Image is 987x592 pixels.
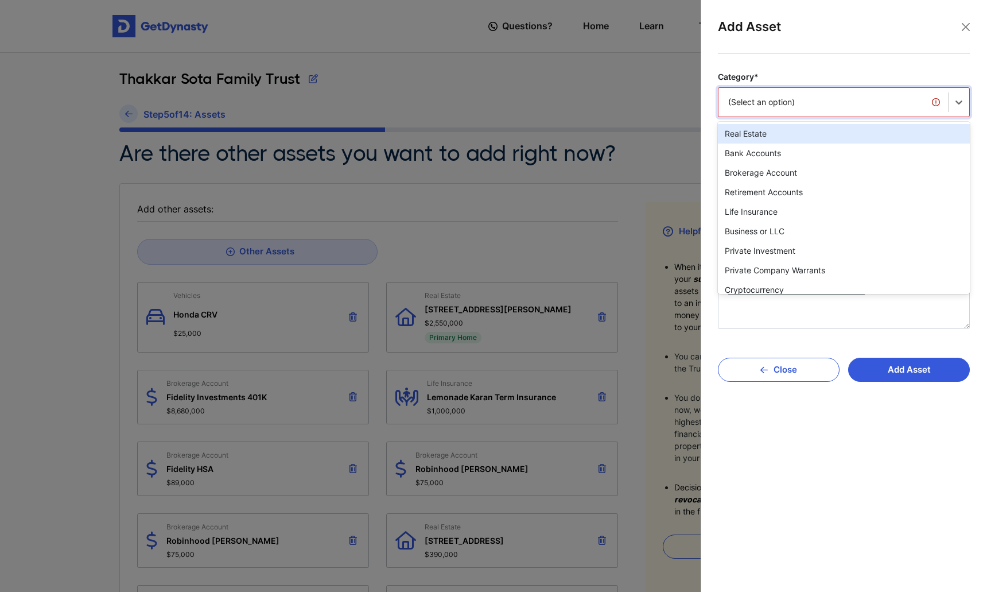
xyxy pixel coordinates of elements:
button: Close [718,358,840,382]
div: Bank Accounts [718,144,970,163]
div: Life Insurance [718,202,970,222]
div: Business or LLC [718,222,970,241]
div: Private Company Warrants [718,261,970,280]
button: Add Asset [848,358,970,382]
div: (Select an option) [728,96,938,108]
label: Category* [718,71,970,83]
div: Brokerage Account [718,163,970,183]
div: Private Investment [718,241,970,261]
div: Real Estate [718,124,970,144]
div: Add Asset [718,17,970,54]
button: Close [957,18,974,36]
div: Cryptocurrency [718,280,970,300]
div: Retirement Accounts [718,183,970,202]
